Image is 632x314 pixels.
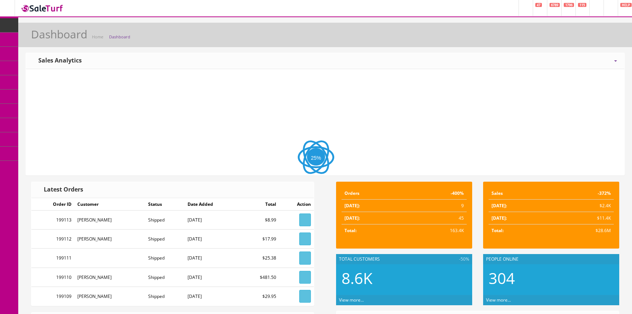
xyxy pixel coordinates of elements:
[240,198,279,211] td: Total
[31,198,74,211] td: Order ID
[185,198,240,211] td: Date Added
[551,224,614,237] td: $28.6M
[31,230,74,249] td: 199112
[240,211,279,230] td: $8.99
[240,249,279,268] td: $25.38
[185,249,240,268] td: [DATE]
[492,227,504,234] strong: Total:
[145,230,185,249] td: Shipped
[185,211,240,230] td: [DATE]
[492,215,507,221] strong: [DATE]:
[620,3,632,7] span: HELP
[185,230,240,249] td: [DATE]
[405,224,467,237] td: 163.4K
[145,249,185,268] td: Shipped
[551,200,614,212] td: $2.4K
[185,287,240,306] td: [DATE]
[344,203,360,209] strong: [DATE]:
[492,203,507,209] strong: [DATE]:
[550,3,560,7] span: 6789
[342,187,405,200] td: Orders
[74,198,145,211] td: Customer
[458,256,469,262] span: -50%
[74,287,145,306] td: [PERSON_NAME]
[185,268,240,287] td: [DATE]
[486,297,511,303] a: View more...
[405,200,467,212] td: 9
[344,227,357,234] strong: Total:
[344,215,360,221] strong: [DATE]:
[578,3,586,7] span: 115
[240,230,279,249] td: $17.99
[145,211,185,230] td: Shipped
[240,287,279,306] td: $29.95
[489,270,614,287] h2: 304
[31,268,74,287] td: 199110
[39,186,83,193] h3: Latest Orders
[74,230,145,249] td: [PERSON_NAME]
[339,297,364,303] a: View more...
[551,187,614,200] td: -372%
[92,34,103,39] a: Home
[405,187,467,200] td: -400%
[145,287,185,306] td: Shipped
[31,287,74,306] td: 199109
[551,212,614,224] td: $11.4K
[31,249,74,268] td: 199111
[336,254,472,264] div: Total Customers
[109,34,130,39] a: Dashboard
[483,254,619,264] div: People Online
[31,28,87,40] h1: Dashboard
[145,268,185,287] td: Shipped
[240,268,279,287] td: $481.50
[279,198,314,211] td: Action
[405,212,467,224] td: 45
[535,3,542,7] span: 47
[489,187,551,200] td: Sales
[74,268,145,287] td: [PERSON_NAME]
[342,270,467,287] h2: 8.6K
[33,57,82,64] h3: Sales Analytics
[145,198,185,211] td: Status
[74,211,145,230] td: [PERSON_NAME]
[20,3,64,13] img: SaleTurf
[564,3,574,7] span: 1796
[31,211,74,230] td: 199113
